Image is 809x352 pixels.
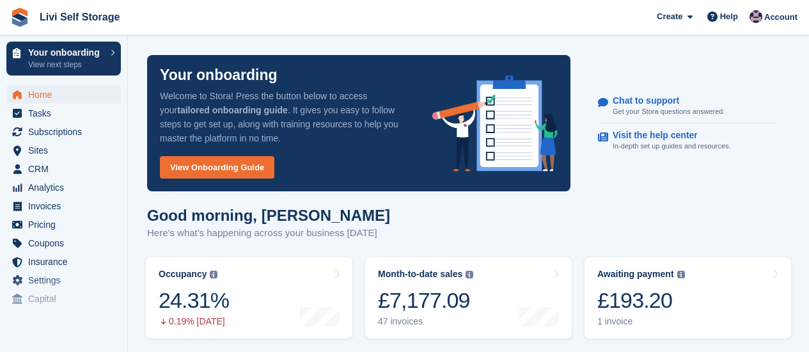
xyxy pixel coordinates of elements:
span: Invoices [28,197,105,215]
span: Analytics [28,179,105,196]
span: Coupons [28,234,105,252]
img: onboarding-info-6c161a55d2c0e0a8cae90662b2fe09162a5109e8cc188191df67fb4f79e88e88.svg [432,76,558,172]
a: Your onboarding View next steps [6,42,121,76]
div: 0.19% [DATE] [159,316,229,327]
div: Awaiting payment [597,269,674,280]
a: menu [6,86,121,104]
p: Chat to support [613,95,714,106]
span: Capital [28,290,105,308]
img: icon-info-grey-7440780725fd019a000dd9b08b2336e03edf1995a4989e88bcd33f0948082b44.svg [210,271,217,278]
img: icon-info-grey-7440780725fd019a000dd9b08b2336e03edf1995a4989e88bcd33f0948082b44.svg [466,271,473,278]
span: CRM [28,160,105,178]
img: Jim [750,10,762,23]
a: Occupancy 24.31% 0.19% [DATE] [146,257,352,339]
a: menu [6,179,121,196]
span: Create [657,10,682,23]
span: Tasks [28,104,105,122]
span: Help [720,10,738,23]
a: menu [6,141,121,159]
span: Subscriptions [28,123,105,141]
img: stora-icon-8386f47178a22dfd0bd8f6a31ec36ba5ce8667c1dd55bd0f319d3a0aa187defe.svg [10,8,29,27]
div: Month-to-date sales [378,269,462,280]
div: 47 invoices [378,316,473,327]
a: menu [6,197,121,215]
p: Your onboarding [160,68,278,83]
p: Get your Stora questions answered. [613,106,725,117]
div: Occupancy [159,269,207,280]
a: menu [6,216,121,234]
span: Pricing [28,216,105,234]
p: View next steps [28,59,104,70]
span: Sites [28,141,105,159]
span: Storefront [12,319,127,332]
a: Awaiting payment £193.20 1 invoice [585,257,791,339]
div: 24.31% [159,287,229,314]
p: In-depth set up guides and resources. [613,141,731,152]
img: icon-info-grey-7440780725fd019a000dd9b08b2336e03edf1995a4989e88bcd33f0948082b44.svg [677,271,685,278]
span: Home [28,86,105,104]
p: Your onboarding [28,48,104,57]
a: menu [6,234,121,252]
a: menu [6,104,121,122]
a: menu [6,123,121,141]
a: menu [6,290,121,308]
p: Welcome to Stora! Press the button below to access your . It gives you easy to follow steps to ge... [160,89,412,145]
span: Account [764,11,797,24]
a: menu [6,271,121,289]
span: Insurance [28,253,105,271]
a: Chat to support Get your Stora questions answered. [598,89,778,124]
a: Visit the help center In-depth set up guides and resources. [598,124,778,158]
a: Livi Self Storage [35,6,125,28]
p: Here's what's happening across your business [DATE] [147,226,390,241]
strong: tailored onboarding guide [177,105,288,115]
p: Visit the help center [613,130,721,141]
div: £193.20 [597,287,685,314]
a: menu [6,253,121,271]
span: Settings [28,271,105,289]
div: 1 invoice [597,316,685,327]
a: Month-to-date sales £7,177.09 47 invoices [365,257,572,339]
a: View Onboarding Guide [160,156,274,179]
div: £7,177.09 [378,287,473,314]
h1: Good morning, [PERSON_NAME] [147,207,390,224]
a: menu [6,160,121,178]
